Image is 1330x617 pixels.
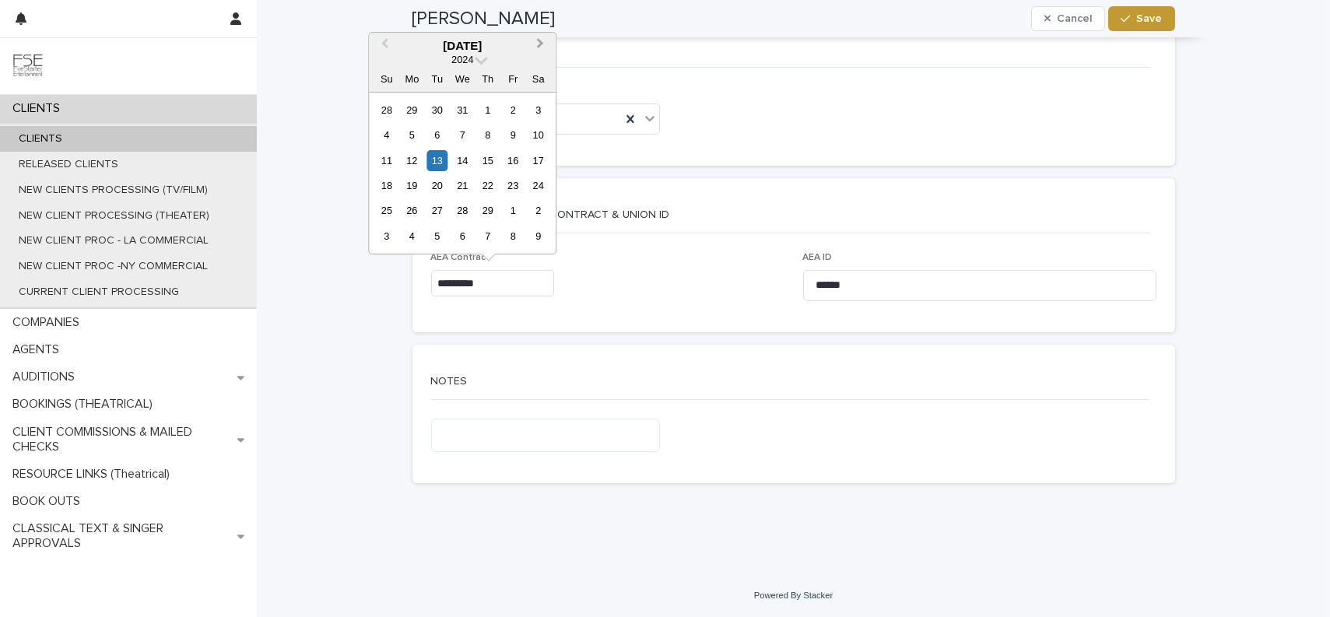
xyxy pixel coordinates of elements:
div: Fr [503,68,524,89]
p: RESOURCE LINKS (Theatrical) [6,467,182,482]
p: BOOK OUTS [6,494,93,509]
div: Choose Sunday, January 28th, 2024 [376,100,397,121]
div: Choose Sunday, March 3rd, 2024 [376,226,397,247]
p: NEW CLIENT PROC - LA COMMERCIAL [6,234,221,247]
a: Powered By Stacker [754,591,833,600]
button: Next Month [529,34,554,59]
p: CLASSICAL TEXT & SINGER APPROVALS [6,521,237,551]
div: Choose Friday, March 1st, 2024 [503,201,524,222]
div: Choose Sunday, February 18th, 2024 [376,175,397,196]
div: Choose Friday, February 2nd, 2024 [503,100,524,121]
div: Choose Tuesday, February 6th, 2024 [426,124,447,145]
div: Choose Thursday, February 15th, 2024 [477,150,498,171]
div: Choose Tuesday, January 30th, 2024 [426,100,447,121]
div: Choose Wednesday, February 28th, 2024 [452,201,473,222]
div: Choose Wednesday, February 14th, 2024 [452,150,473,171]
div: Choose Sunday, February 25th, 2024 [376,201,397,222]
p: COMPANIES [6,315,92,330]
p: RELEASED CLIENTS [6,158,131,171]
p: CURRENT CLIENT PROCESSING [6,286,191,299]
p: CLIENT COMMISSIONS & MAILED CHECKS [6,425,237,454]
p: NOTES [431,374,1150,388]
p: CLIENTS [6,132,75,145]
div: Choose Tuesday, February 20th, 2024 [426,175,447,196]
div: Th [477,68,498,89]
div: Choose Saturday, March 2nd, 2024 [528,201,549,222]
div: Choose Thursday, March 7th, 2024 [477,226,498,247]
button: Save [1108,6,1174,31]
div: Choose Friday, March 8th, 2024 [503,226,524,247]
div: month 2024-02 [374,97,551,249]
p: CLIENTS [6,101,72,116]
button: Previous Month [370,34,395,59]
span: Cancel [1057,13,1092,24]
img: 9JgRvJ3ETPGCJDhvPVA5 [12,51,44,82]
div: Choose Monday, February 5th, 2024 [402,124,423,145]
span: 2024 [451,54,473,65]
p: NEW CLIENT PROC -NY COMMERCIAL [6,260,220,273]
div: Choose Wednesday, February 7th, 2024 [452,124,473,145]
div: [DATE] [369,39,556,53]
div: Choose Monday, February 26th, 2024 [402,201,423,222]
div: Choose Monday, January 29th, 2024 [402,100,423,121]
div: Choose Sunday, February 4th, 2024 [376,124,397,145]
p: NEW CLIENTS PROCESSING (TV/FILM) [6,184,220,197]
div: Su [376,68,397,89]
div: Choose Thursday, February 29th, 2024 [477,201,498,222]
div: Choose Wednesday, February 21st, 2024 [452,175,473,196]
div: Sa [528,68,549,89]
div: Choose Thursday, February 22nd, 2024 [477,175,498,196]
span: Save [1137,13,1163,24]
div: Mo [402,68,423,89]
button: Cancel [1031,6,1106,31]
div: Choose Wednesday, January 31st, 2024 [452,100,473,121]
p: NEW CLIENT PROCESSING (THEATER) [6,209,222,223]
div: Choose Friday, February 16th, 2024 [503,150,524,171]
p: AGENTS [6,342,72,357]
p: [DEMOGRAPHIC_DATA] CONTRACT & UNION ID [431,208,1150,222]
div: We [452,68,473,89]
span: AEA ID [803,253,833,262]
div: Choose Monday, February 12th, 2024 [402,150,423,171]
p: BOOKINGS (THEATRICAL) [6,397,165,412]
div: Choose Friday, February 9th, 2024 [503,124,524,145]
p: AUDITIONS [6,370,87,384]
div: Choose Thursday, February 8th, 2024 [477,124,498,145]
div: Choose Saturday, February 17th, 2024 [528,150,549,171]
div: Choose Tuesday, February 13th, 2024 [426,150,447,171]
div: Choose Tuesday, March 5th, 2024 [426,226,447,247]
div: Choose Saturday, March 9th, 2024 [528,226,549,247]
div: Choose Wednesday, March 6th, 2024 [452,226,473,247]
h2: [PERSON_NAME] [412,8,556,30]
div: Choose Saturday, February 3rd, 2024 [528,100,549,121]
div: Choose Thursday, February 1st, 2024 [477,100,498,121]
div: Choose Saturday, February 24th, 2024 [528,175,549,196]
div: Choose Saturday, February 10th, 2024 [528,124,549,145]
div: Choose Monday, March 4th, 2024 [402,226,423,247]
div: Choose Sunday, February 11th, 2024 [376,150,397,171]
div: Choose Friday, February 23rd, 2024 [503,175,524,196]
div: Choose Monday, February 19th, 2024 [402,175,423,196]
div: Choose Tuesday, February 27th, 2024 [426,201,447,222]
div: Tu [426,68,447,89]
